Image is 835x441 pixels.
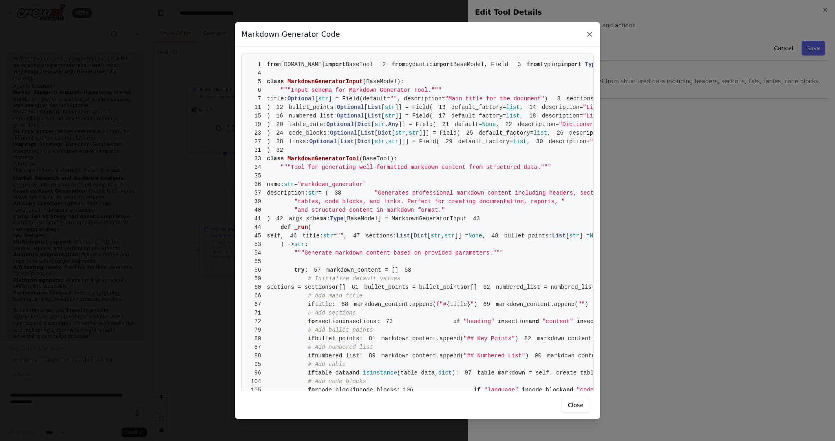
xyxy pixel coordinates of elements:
span: = [294,181,298,188]
span: 1 [248,60,267,69]
span: section: [583,318,611,325]
span: bullet_points: [504,233,552,239]
span: 46 [284,232,303,240]
span: 34 [248,163,267,172]
span: """Tool for generating well-formatted markdown content from structured data.""" [281,164,551,171]
span: ) [585,301,588,308]
span: 23 [248,129,267,137]
span: 12 [270,103,289,112]
span: [ [337,138,340,145]
span: markdown_content.append( [354,301,436,308]
span: [ [371,138,374,145]
span: BaseModel, Field [453,61,508,68]
span: ) [248,138,270,145]
span: [ [354,121,357,128]
span: typing [540,61,561,68]
span: 8 [548,95,566,103]
span: and [349,370,359,376]
span: ( [359,155,362,162]
span: Dict [357,138,371,145]
span: 29 [440,137,458,146]
span: [ [371,121,374,128]
span: 60 [248,283,267,292]
span: 39 [248,197,267,206]
span: 96 [248,369,267,377]
span: 62 [477,283,496,292]
span: links: [289,138,309,145]
span: title: [267,95,287,102]
span: 38 [329,189,347,197]
span: ) [544,95,548,102]
span: ( [363,78,366,85]
span: Any [388,121,398,128]
span: 20 [270,120,289,129]
span: ) -> [281,241,294,248]
span: 19 [248,120,267,129]
span: 24 [270,129,289,137]
span: Optional [327,121,354,128]
span: , [344,233,347,239]
span: List [361,130,375,136]
span: if [308,335,315,342]
span: 7 [248,95,267,103]
span: {title} [446,301,471,308]
span: BaseModel [366,78,397,85]
span: ) [515,335,518,342]
span: "and structured content in markdown format." [294,207,445,213]
span: # Add main title [308,293,362,299]
span: sections: [566,95,597,102]
span: table_data [315,370,349,376]
span: bullet_points: [315,335,363,342]
span: code_block [318,387,353,393]
span: "" [578,301,585,308]
span: dict [438,370,452,376]
span: ) [525,352,528,359]
span: in [353,387,360,393]
span: 104 [248,377,267,386]
span: list [533,130,547,136]
span: 43 [467,215,486,223]
span: ]]] = Field( [419,130,460,136]
span: # Add table [308,361,345,368]
span: 40 [248,206,267,215]
span: list [506,104,520,111]
span: 37 [248,189,267,197]
span: 6 [248,86,267,95]
span: ) [248,104,270,111]
span: 89 [363,352,382,360]
span: ] = Field(default= [329,95,390,102]
span: 66 [248,292,267,300]
span: , [527,138,530,145]
span: 59 [248,275,267,283]
span: 26 [551,129,570,137]
span: 14 [523,103,542,112]
span: 105 [248,386,267,394]
span: description: [267,190,308,196]
span: table_data: [289,121,326,128]
span: 56 [248,266,267,275]
span: = ( [318,190,329,196]
span: code_blocks: [359,387,400,393]
span: 4 [248,69,267,78]
span: ) [248,147,270,153]
span: [ [364,113,367,119]
span: 87 [248,343,267,352]
span: description= [542,104,583,111]
span: Type [585,61,599,68]
span: str [318,95,329,102]
span: str [308,190,318,196]
span: [DOMAIN_NAME] [281,61,325,68]
span: 53 [248,240,267,249]
span: List [368,113,382,119]
span: 61 [346,283,364,292]
span: ): [397,78,404,85]
span: ]] = Field( [398,121,436,128]
span: sections: [366,233,397,239]
span: default_factory= [451,104,506,111]
span: Optional [309,138,337,145]
span: list [506,113,520,119]
span: str [284,181,294,188]
span: description= [542,113,583,119]
span: str [374,138,384,145]
span: str [294,241,305,248]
